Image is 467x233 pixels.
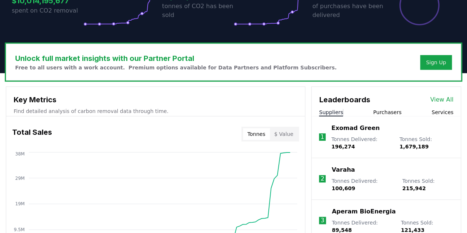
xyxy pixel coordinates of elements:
span: 121,433 [401,227,425,233]
p: Find detailed analysis of carbon removal data through time. [14,107,298,115]
p: 3 [320,216,324,225]
tspan: 38M [15,151,25,156]
span: 215,942 [402,185,426,191]
p: Tonnes Sold : [399,136,453,150]
span: 1,679,189 [399,144,429,150]
button: Suppliers [319,109,343,116]
p: Tonnes Sold : [402,177,453,192]
h3: Leaderboards [319,94,370,105]
p: of purchases have been delivered [312,2,384,20]
p: Free to all users with a work account. Premium options available for Data Partners and Platform S... [15,64,337,71]
tspan: 29M [15,175,25,181]
button: Services [432,109,453,116]
a: View All [430,95,453,104]
button: Sign Up [420,55,452,70]
p: Tonnes Delivered : [332,136,392,150]
h3: Unlock full market insights with our Partner Portal [15,53,337,64]
p: spent on CO2 removal [12,6,83,15]
span: 89,548 [332,227,352,233]
a: Varaha [332,165,355,174]
button: Tonnes [243,128,269,140]
span: 100,609 [332,185,355,191]
a: Exomad Green [332,124,380,133]
p: 1 [320,133,324,141]
button: $ Value [270,128,298,140]
p: tonnes of CO2 has been sold [162,2,234,20]
a: Sign Up [426,59,446,66]
p: 2 [320,174,324,183]
span: 196,274 [332,144,355,150]
a: Aperam BioEnergia [332,207,396,216]
button: Purchasers [373,109,402,116]
tspan: 9.5M [14,227,25,232]
p: Tonnes Delivered : [332,177,395,192]
h3: Total Sales [12,127,52,141]
tspan: 19M [15,201,25,206]
h3: Key Metrics [14,94,298,105]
